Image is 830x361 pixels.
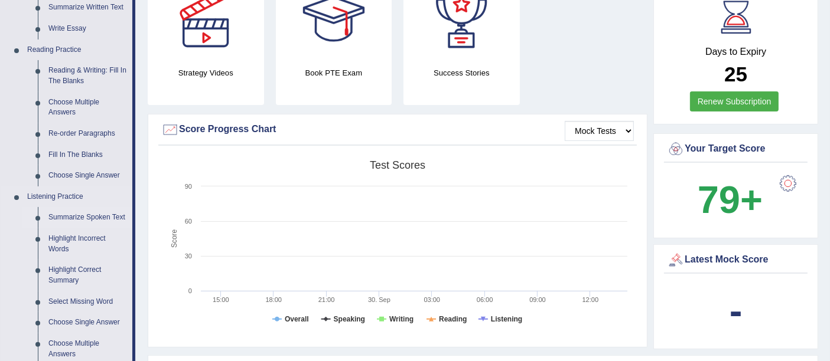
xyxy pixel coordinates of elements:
[22,186,132,208] a: Listening Practice
[43,145,132,166] a: Fill In The Blanks
[148,67,264,79] h4: Strategy Videos
[698,178,763,221] b: 79+
[529,296,546,303] text: 09:00
[43,165,132,186] a: Choose Single Answer
[43,92,132,123] a: Choose Multiple Answers
[690,91,779,111] a: Renew Subscription
[730,289,743,332] b: -
[43,18,132,40] a: Write Essay
[491,315,522,323] tspan: Listening
[43,207,132,228] a: Summarize Spoken Text
[185,183,192,190] text: 90
[276,67,392,79] h4: Book PTE Exam
[213,296,229,303] text: 15:00
[370,159,425,171] tspan: Test scores
[185,252,192,260] text: 30
[43,60,132,91] a: Reading & Writing: Fill In The Blanks
[403,67,520,79] h4: Success Stories
[439,315,467,323] tspan: Reading
[185,218,192,225] text: 60
[724,63,747,86] b: 25
[43,123,132,145] a: Re-order Paragraphs
[477,296,493,303] text: 06:00
[667,47,805,57] h4: Days to Expiry
[43,260,132,291] a: Highlight Correct Summary
[161,121,634,139] div: Score Progress Chart
[22,40,132,61] a: Reading Practice
[667,140,805,158] div: Your Target Score
[424,296,441,303] text: 03:00
[43,291,132,313] a: Select Missing Word
[318,296,335,303] text: 21:00
[389,315,414,323] tspan: Writing
[667,251,805,269] div: Latest Mock Score
[285,315,309,323] tspan: Overall
[265,296,282,303] text: 18:00
[43,228,132,260] a: Highlight Incorrect Words
[188,287,192,294] text: 0
[170,229,178,248] tspan: Score
[43,312,132,333] a: Choose Single Answer
[334,315,365,323] tspan: Speaking
[582,296,599,303] text: 12:00
[368,296,390,303] tspan: 30. Sep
